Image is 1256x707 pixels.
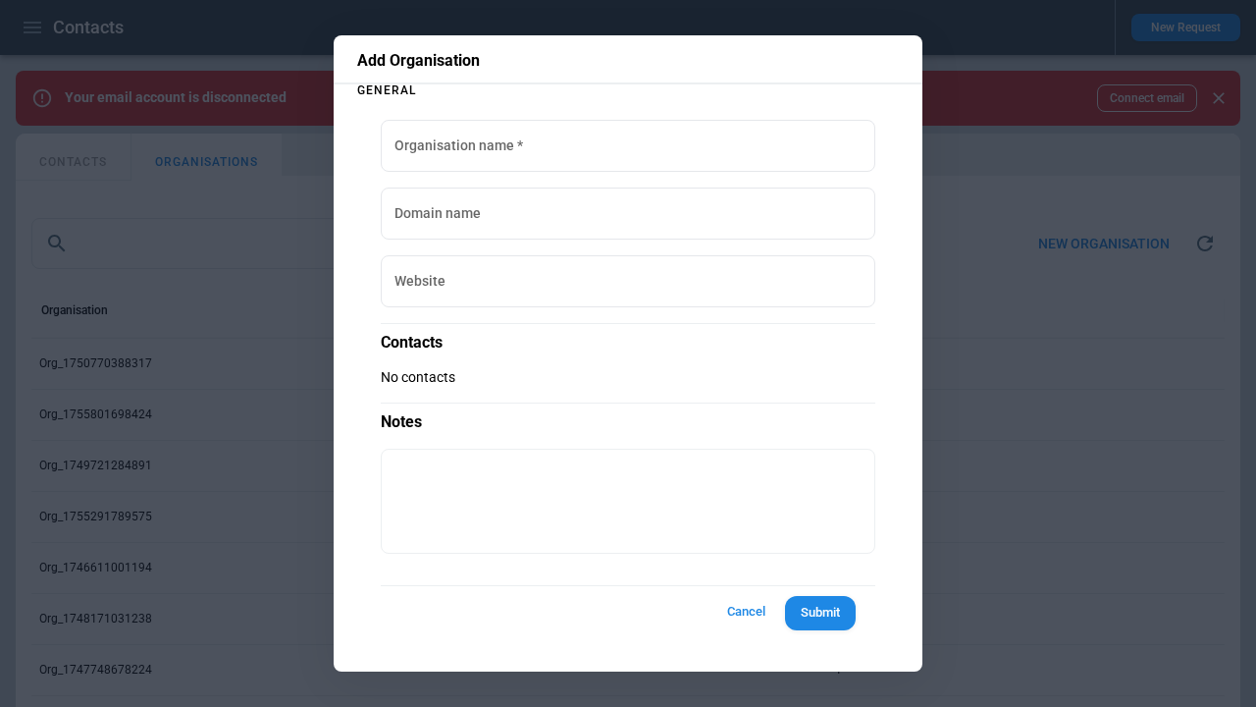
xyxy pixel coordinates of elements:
p: No contacts [381,369,875,386]
p: General [357,84,899,96]
p: Notes [381,403,875,433]
button: Submit [785,596,856,630]
button: Cancel [714,594,777,630]
p: Add Organisation [357,51,899,71]
p: Contacts [381,323,875,353]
